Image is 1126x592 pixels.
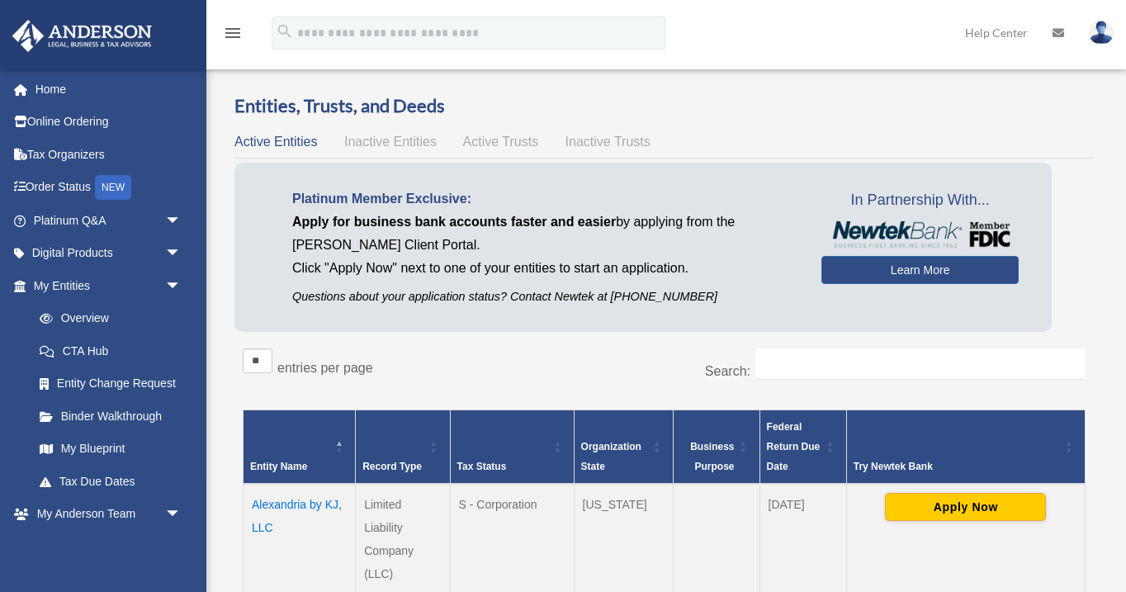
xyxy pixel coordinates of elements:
span: arrow_drop_down [165,498,198,532]
a: Entity Change Request [23,367,198,400]
p: Questions about your application status? Contact Newtek at [PHONE_NUMBER] [292,287,797,307]
span: In Partnership With... [821,187,1019,214]
span: Federal Return Due Date [767,421,821,472]
h3: Entities, Trusts, and Deeds [234,93,1094,119]
a: Tax Due Dates [23,465,198,498]
span: Entity Name [250,461,307,472]
a: Home [12,73,206,106]
th: Record Type: Activate to sort [356,410,450,484]
span: arrow_drop_down [165,530,198,564]
span: Tax Status [457,461,507,472]
span: Record Type [362,461,422,472]
img: NewtekBankLogoSM.png [830,221,1010,248]
span: Organization State [581,441,641,472]
span: Business Purpose [690,441,734,472]
a: Online Ordering [12,106,206,139]
a: My Entitiesarrow_drop_down [12,269,198,302]
a: My Anderson Teamarrow_drop_down [12,498,206,531]
a: Learn More [821,256,1019,284]
th: Business Purpose: Activate to sort [673,410,759,484]
th: Try Newtek Bank : Activate to sort [846,410,1085,484]
img: User Pic [1089,21,1114,45]
div: NEW [95,175,131,200]
span: arrow_drop_down [165,237,198,271]
a: menu [223,29,243,43]
span: Inactive Trusts [565,135,651,149]
span: Active Trusts [463,135,539,149]
label: Search: [705,364,750,378]
span: Active Entities [234,135,317,149]
i: menu [223,23,243,43]
th: Tax Status: Activate to sort [450,410,574,484]
button: Apply Now [885,493,1046,521]
span: Apply for business bank accounts faster and easier [292,215,616,229]
p: Click "Apply Now" next to one of your entities to start an application. [292,257,797,280]
p: by applying from the [PERSON_NAME] Client Portal. [292,211,797,257]
a: CTA Hub [23,334,198,367]
a: My Documentsarrow_drop_down [12,530,206,563]
span: arrow_drop_down [165,204,198,238]
p: Platinum Member Exclusive: [292,187,797,211]
th: Organization State: Activate to sort [574,410,673,484]
i: search [276,22,294,40]
a: Platinum Q&Aarrow_drop_down [12,204,206,237]
label: entries per page [277,361,373,375]
a: Overview [23,302,190,335]
div: Try Newtek Bank [854,457,1060,476]
a: Digital Productsarrow_drop_down [12,237,206,270]
img: Anderson Advisors Platinum Portal [7,20,157,52]
a: My Blueprint [23,433,198,466]
a: Binder Walkthrough [23,400,198,433]
th: Federal Return Due Date: Activate to sort [759,410,846,484]
span: arrow_drop_down [165,269,198,303]
span: Inactive Entities [344,135,437,149]
th: Entity Name: Activate to invert sorting [244,410,356,484]
a: Tax Organizers [12,138,206,171]
a: Order StatusNEW [12,171,206,205]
